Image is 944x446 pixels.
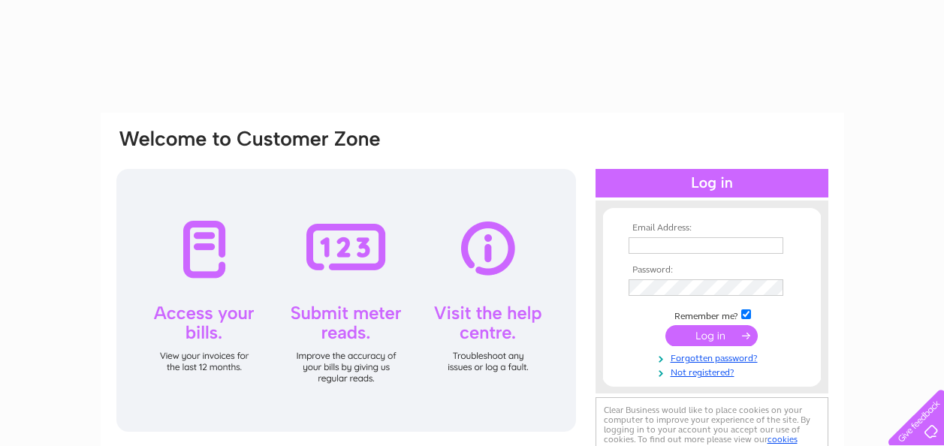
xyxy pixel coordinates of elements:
[625,307,799,322] td: Remember me?
[665,325,758,346] input: Submit
[629,364,799,378] a: Not registered?
[625,265,799,276] th: Password:
[625,223,799,234] th: Email Address:
[629,350,799,364] a: Forgotten password?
